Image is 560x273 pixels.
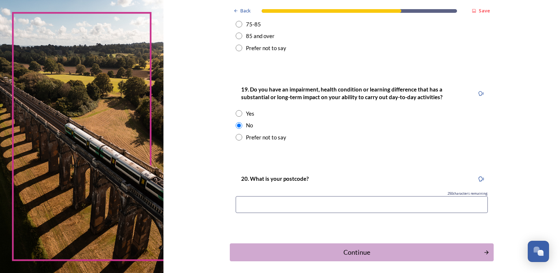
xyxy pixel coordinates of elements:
button: Open Chat [528,241,549,262]
strong: Save [479,7,490,14]
span: 250 characters remaining [447,191,488,196]
strong: 19. Do you have an impairment, health condition or learning difference that has a substantial or ... [241,86,443,100]
div: Yes [246,109,254,118]
strong: 20. What is your postcode? [241,175,309,182]
div: 85 and over [246,32,275,40]
span: Back [240,7,251,14]
div: Continue [234,247,480,257]
div: No [246,121,253,130]
button: Continue [230,243,494,261]
div: Prefer not to say [246,133,286,142]
div: 75-85 [246,20,261,29]
div: Prefer not to say [246,44,286,52]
